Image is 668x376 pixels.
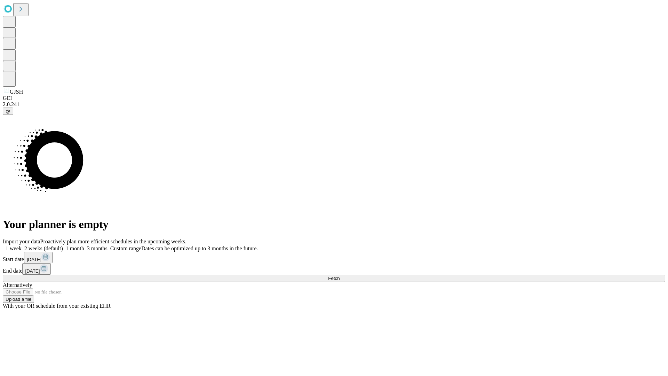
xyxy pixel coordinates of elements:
button: Upload a file [3,296,34,303]
div: GEI [3,95,665,101]
div: 2.0.241 [3,101,665,108]
span: Import your data [3,238,40,244]
span: Proactively plan more efficient schedules in the upcoming weeks. [40,238,186,244]
div: End date [3,263,665,275]
span: With your OR schedule from your existing EHR [3,303,111,309]
button: @ [3,108,13,115]
h1: Your planner is empty [3,218,665,231]
span: Alternatively [3,282,32,288]
span: Custom range [110,245,141,251]
button: Fetch [3,275,665,282]
button: [DATE] [24,252,53,263]
span: [DATE] [25,268,40,274]
button: [DATE] [22,263,51,275]
span: [DATE] [27,257,41,262]
span: GJSH [10,89,23,95]
div: Start date [3,252,665,263]
span: Dates can be optimized up to 3 months in the future. [141,245,258,251]
span: Fetch [328,276,340,281]
span: @ [6,109,10,114]
span: 1 month [66,245,84,251]
span: 3 months [87,245,108,251]
span: 1 week [6,245,22,251]
span: 2 weeks (default) [24,245,63,251]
